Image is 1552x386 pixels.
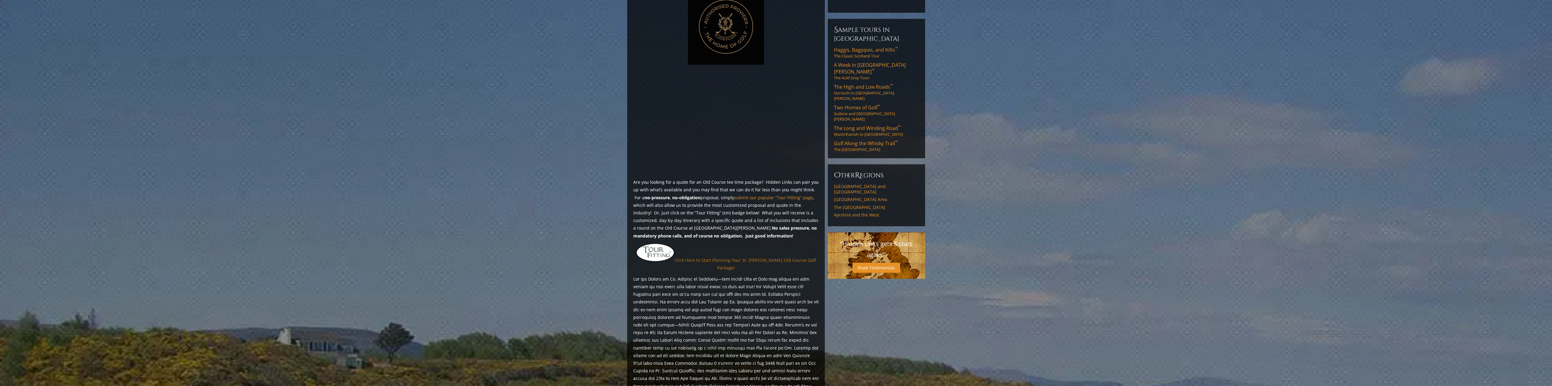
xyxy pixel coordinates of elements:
[633,70,819,175] iframe: Sir-Nicks-Thoughts-on-the-Old-Course-at-St-Andrews
[834,140,919,152] a: Golf Along the Whisky Trail™The [GEOGRAPHIC_DATA]
[834,84,919,101] a: The High and Low Roads™Dornoch to [GEOGRAPHIC_DATA][PERSON_NAME]
[898,124,901,129] sup: ™
[834,46,898,53] span: Haggis, Bagpipes, and Kilts
[855,170,860,180] span: R
[675,257,816,271] a: Click Here to Start Planning Your St. [PERSON_NAME] Old Course Golf Package!
[834,84,893,90] span: The High and Low Roads
[895,139,898,145] sup: ™
[834,46,919,59] a: Haggis, Bagpipes, and Kilts™The Classic Scotland Tour
[834,238,919,260] p: "Hidden Links gets 5 stars again!"
[834,25,919,43] h6: Sample Tours in [GEOGRAPHIC_DATA]
[645,195,700,200] strong: no-pressure, no-obligation
[834,170,919,180] h6: ther egions
[834,125,901,132] span: The Long and Winding Road
[834,170,841,180] span: O
[852,263,900,273] a: Read Testimonials
[890,83,893,88] sup: ™
[895,46,898,51] sup: ™
[872,68,874,73] sup: ™
[834,104,880,111] span: Two Homes of Golf
[633,225,817,238] strong: No sales pressure, no mandatory phone calls, and of course no obligation. Just good information!
[834,212,919,218] a: Ayrshire and the West
[834,197,919,202] a: [GEOGRAPHIC_DATA] Area
[834,62,906,75] span: A Week in [GEOGRAPHIC_DATA][PERSON_NAME]
[834,104,919,122] a: Two Homes of Golf™Gullane and [GEOGRAPHIC_DATA][PERSON_NAME]
[636,243,675,262] img: tourfitting-logo-large
[834,184,919,194] a: [GEOGRAPHIC_DATA] and [GEOGRAPHIC_DATA]
[877,104,880,109] sup: ™
[834,205,919,210] a: The [GEOGRAPHIC_DATA]
[633,178,819,240] p: Are you looking for a quote for an Old Course tee time package? Hidden Links can pair you up with...
[834,125,919,137] a: The Long and Winding Road™Machrihanish to [GEOGRAPHIC_DATA]
[734,195,813,200] a: submit our popular “Tour Fitting” page
[834,62,919,80] a: A Week in [GEOGRAPHIC_DATA][PERSON_NAME]™The Auld Grey Toon
[834,140,898,147] span: Golf Along the Whisky Trail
